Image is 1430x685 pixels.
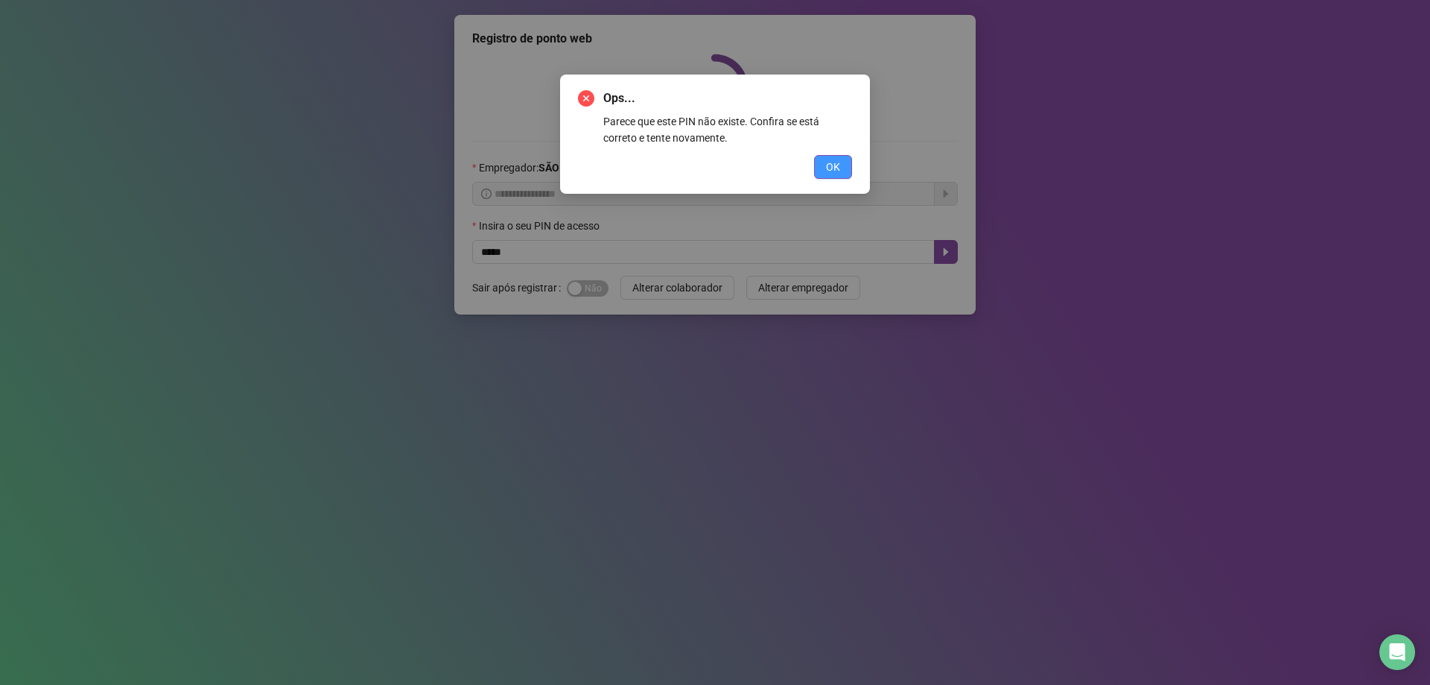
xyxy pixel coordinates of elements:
[1379,634,1415,670] div: Open Intercom Messenger
[578,90,594,107] span: close-circle
[603,89,852,107] span: Ops...
[814,155,852,179] button: OK
[603,113,852,146] div: Parece que este PIN não existe. Confira se está correto e tente novamente.
[826,159,840,175] span: OK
